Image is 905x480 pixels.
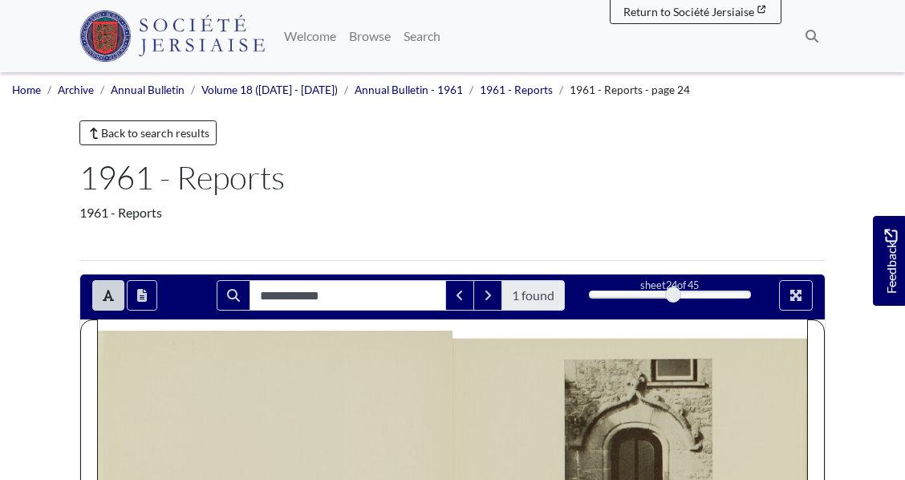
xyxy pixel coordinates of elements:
div: 1961 - Reports [79,203,826,222]
button: Full screen mode [779,280,813,311]
a: Browse [343,20,397,52]
button: Toggle text selection (Alt+T) [92,280,124,311]
span: 24 [666,279,677,291]
a: Société Jersiaise logo [79,6,265,66]
a: 1961 - Reports [480,83,553,96]
a: Volume 18 ([DATE] - [DATE]) [201,83,338,96]
img: Société Jersiaise [79,10,265,62]
a: Search [397,20,447,52]
span: 1 found [501,280,565,311]
span: Return to Société Jersiaise [623,5,754,18]
button: Next Match [473,280,502,311]
h1: 1961 - Reports [79,158,826,197]
a: Annual Bulletin [111,83,185,96]
button: Previous Match [445,280,474,311]
a: Back to search results [79,120,217,145]
input: Search for [250,280,446,311]
a: Would you like to provide feedback? [873,216,905,306]
a: Archive [58,83,94,96]
div: sheet of 45 [589,278,751,293]
a: Home [12,83,41,96]
a: Welcome [278,20,343,52]
span: 1961 - Reports - page 24 [570,83,690,96]
button: Search [217,280,250,311]
a: Annual Bulletin - 1961 [355,83,463,96]
button: Open transcription window [127,280,157,311]
span: Feedback [881,230,900,295]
